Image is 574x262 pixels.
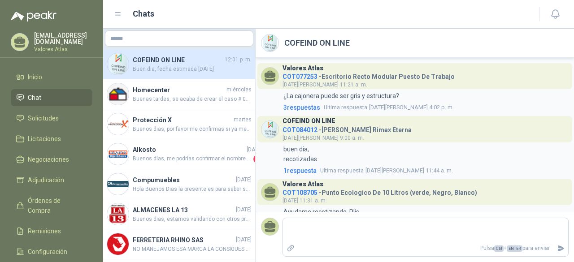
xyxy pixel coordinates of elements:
[283,82,367,88] span: [DATE][PERSON_NAME] 11:21 a. m.
[34,32,92,45] p: [EMAIL_ADDRESS][DOMAIN_NAME]
[283,187,477,195] h4: - Punto Ecologico De 10 Litros (verde, Negro, Blanco)
[283,73,317,80] span: COT077253
[28,113,59,123] span: Solicitudes
[34,47,92,52] p: Valores Atlas
[133,205,234,215] h4: ALMACENES LA 13
[234,116,252,124] span: martes
[247,146,262,154] span: [DATE]
[253,155,262,163] span: 1
[283,144,318,164] p: buen dia, recotizadas.
[283,166,317,176] span: 1 respuesta
[133,115,232,125] h4: Protección X
[284,37,350,49] h2: COFEIND ON LINE
[103,199,255,229] a: Company LogoALMACENES LA 13[DATE]Buenos dias, estamos validando con otros proveedores otras opcio...
[226,86,252,94] span: miércoles
[283,207,359,217] p: Ayudame recotizando, Plis
[283,135,364,141] span: [DATE][PERSON_NAME] 9:00 a. m.
[28,196,84,215] span: Órdenes de Compra
[107,143,129,165] img: Company Logo
[282,166,569,176] a: 1respuestaUltima respuesta[DATE][PERSON_NAME] 11:44 a. m.
[133,125,252,133] span: Buenos dias, por favor me confirmas si ya me enviaste los elementos del botiquin. muchas gracias.
[28,155,69,164] span: Negociaciones
[11,223,92,240] a: Remisiones
[282,103,569,112] a: 3respuestasUltima respuesta[DATE][PERSON_NAME] 4:02 p. m.
[320,166,364,175] span: Ultima respuesta
[133,155,252,163] span: Buenos días, me podrías confirmar el nombre de la persona que recibe el microondas?, en la guía d...
[107,203,129,225] img: Company Logo
[553,241,568,256] button: Enviar
[283,241,298,256] label: Adjuntar archivos
[324,103,367,112] span: Ultima respuesta
[133,215,252,223] span: Buenos dias, estamos validando con otros proveedores otras opciones.
[11,69,92,86] a: Inicio
[320,166,453,175] span: [DATE][PERSON_NAME] 11:44 a. m.
[283,91,399,101] p: ¿La cajonera puede ser gris y estructura?
[236,236,252,244] span: [DATE]
[28,72,42,82] span: Inicio
[133,65,252,73] span: Buen dia, fecha estimada [DATE]
[28,93,41,103] span: Chat
[103,49,255,79] a: Company LogoCOFEIND ON LINE12:01 p. m.Buen dia, fecha estimada [DATE]
[11,110,92,127] a: Solicitudes
[11,172,92,189] a: Adjudicación
[133,235,234,245] h4: FERRETERIA RHINO SAS
[494,245,504,252] span: Ctrl
[283,189,317,196] span: COT108705
[283,103,320,112] span: 3 respuesta s
[283,124,412,133] h4: - [PERSON_NAME] Rimax Eterna
[225,56,252,64] span: 12:01 p. m.
[28,134,61,144] span: Licitaciones
[107,113,129,135] img: Company Logo
[261,34,278,52] img: Company Logo
[28,247,67,257] span: Configuración
[298,241,554,256] p: Pulsa + para enviar
[283,119,335,124] h3: COFEIND ON LINE
[11,89,92,106] a: Chat
[133,185,252,193] span: Hola Buenos Dias la presente es para saber sobre el envio del escritorio decia fecha de entrega 8...
[103,79,255,109] a: Company LogoHomecentermiércolesBuenas tardes, se acaba de crear el caso # 08415483. Estaremos inf...
[107,83,129,105] img: Company Logo
[283,71,455,79] h4: - Escritorio Recto Modular Puesto De Trabajo
[507,245,522,252] span: ENTER
[133,245,252,253] span: NO MANEJAMOS ESA MARCA LA CONSIGUES EN HOME CENTER
[236,176,252,184] span: [DATE]
[11,130,92,147] a: Licitaciones
[103,109,255,139] a: Company LogoProtección XmartesBuenos dias, por favor me confirmas si ya me enviaste los elementos...
[283,66,323,71] h3: Valores Atlas
[133,145,245,155] h4: Alkosto
[28,175,64,185] span: Adjudicación
[133,8,154,20] h1: Chats
[103,229,255,259] a: Company LogoFERRETERIA RHINO SAS[DATE]NO MANEJAMOS ESA MARCA LA CONSIGUES EN HOME CENTER
[133,85,225,95] h4: Homecenter
[11,192,92,219] a: Órdenes de Compra
[107,233,129,255] img: Company Logo
[133,95,252,103] span: Buenas tardes, se acaba de crear el caso # 08415483. Estaremos informando los pasos a seguir.
[283,182,323,187] h3: Valores Atlas
[133,55,223,65] h4: COFEIND ON LINE
[103,169,255,199] a: Company LogoCompumuebles[DATE]Hola Buenos Dias la presente es para saber sobre el envio del escri...
[11,243,92,260] a: Configuración
[236,206,252,214] span: [DATE]
[11,11,57,21] img: Logo peakr
[107,173,129,195] img: Company Logo
[324,103,454,112] span: [DATE][PERSON_NAME] 4:02 p. m.
[28,226,61,236] span: Remisiones
[103,139,255,169] a: Company LogoAlkosto[DATE]Buenos días, me podrías confirmar el nombre de la persona que recibe el ...
[283,126,317,133] span: COT084012
[11,151,92,168] a: Negociaciones
[133,175,234,185] h4: Compumuebles
[261,121,278,138] img: Company Logo
[107,53,129,75] img: Company Logo
[283,198,327,204] span: [DATE] 11:31 a. m.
